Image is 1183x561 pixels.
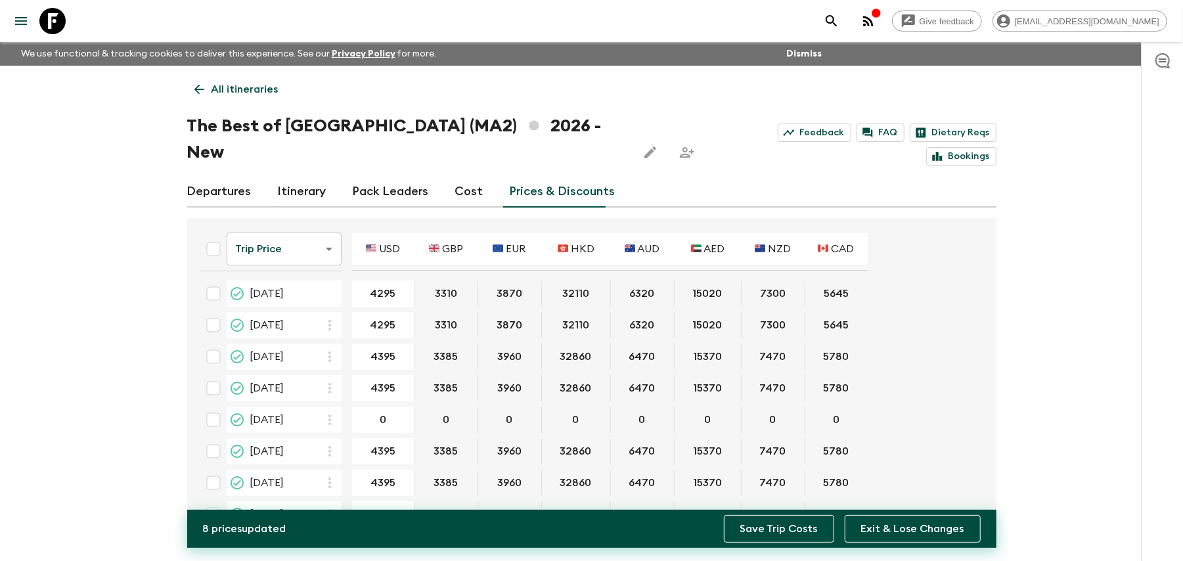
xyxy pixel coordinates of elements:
[611,280,675,307] div: 24 Jan 2026; 🇦🇺 AUD
[489,407,531,433] button: 0
[686,407,728,433] button: 0
[677,312,738,338] button: 15020
[493,241,527,257] p: 🇪🇺 EUR
[1008,16,1167,26] span: [EMAIL_ADDRESS][DOMAIN_NAME]
[250,506,284,522] span: [DATE]
[808,280,864,307] button: 5645
[677,501,738,527] button: 15370
[744,344,802,370] button: 7470
[367,241,401,257] p: 🇺🇸 USD
[675,407,742,433] div: 01 Apr 2026; 🇦🇪 AED
[744,501,802,527] button: 7470
[362,407,404,433] button: 0
[818,8,845,34] button: search adventures
[418,375,474,401] button: 3385
[742,407,805,433] div: 01 Apr 2026; 🇳🇿 NZD
[352,344,415,370] div: 08 Mar 2026; 🇺🇸 USD
[478,407,542,433] div: 01 Apr 2026; 🇪🇺 EUR
[545,344,608,370] button: 32860
[418,438,474,464] button: 3385
[611,407,675,433] div: 01 Apr 2026; 🇦🇺 AUD
[808,470,865,496] button: 5780
[353,176,429,208] a: Pack Leaders
[227,231,342,267] div: Trip Price
[355,280,412,307] button: 4295
[250,349,284,365] span: [DATE]
[418,501,474,527] button: 3385
[542,312,611,338] div: 22 Feb 2026; 🇭🇰 HKD
[611,470,675,496] div: 25 Apr 2026; 🇦🇺 AUD
[818,241,855,257] p: 🇨🇦 CAD
[675,375,742,401] div: 24 Mar 2026; 🇦🇪 AED
[478,344,542,370] div: 08 Mar 2026; 🇪🇺 EUR
[425,407,467,433] button: 0
[783,45,825,63] button: Dismiss
[478,312,542,338] div: 22 Feb 2026; 🇪🇺 EUR
[352,280,415,307] div: 24 Jan 2026; 🇺🇸 USD
[742,470,805,496] div: 25 Apr 2026; 🇳🇿 NZD
[229,475,245,491] svg: Guaranteed
[415,407,478,433] div: 01 Apr 2026; 🇬🇧 GBP
[187,76,286,102] a: All itineraries
[355,344,411,370] button: 4395
[187,176,252,208] a: Departures
[542,407,611,433] div: 01 Apr 2026; 🇭🇰 HKD
[845,515,981,543] button: Exit & Lose Changes
[542,501,611,527] div: 02 May 2026; 🇭🇰 HKD
[545,470,608,496] button: 32860
[677,470,738,496] button: 15370
[805,470,868,496] div: 25 Apr 2026; 🇨🇦 CAD
[611,344,675,370] div: 08 Mar 2026; 🇦🇺 AUD
[675,280,742,307] div: 24 Jan 2026; 🇦🇪 AED
[744,280,801,307] button: 7300
[742,501,805,527] div: 02 May 2026; 🇳🇿 NZD
[912,16,981,26] span: Give feedback
[455,176,483,208] a: Cost
[742,438,805,464] div: 04 Apr 2026; 🇳🇿 NZD
[481,375,537,401] button: 3960
[857,123,904,142] a: FAQ
[808,375,865,401] button: 5780
[542,375,611,401] div: 24 Mar 2026; 🇭🇰 HKD
[418,344,474,370] button: 3385
[478,438,542,464] div: 04 Apr 2026; 🇪🇺 EUR
[724,515,834,543] button: Save Trip Costs
[430,241,464,257] p: 🇬🇧 GBP
[805,375,868,401] div: 24 Mar 2026; 🇨🇦 CAD
[805,438,868,464] div: 04 Apr 2026; 🇨🇦 CAD
[614,280,671,307] button: 6320
[675,501,742,527] div: 02 May 2026; 🇦🇪 AED
[675,438,742,464] div: 04 Apr 2026; 🇦🇪 AED
[481,312,538,338] button: 3870
[8,8,34,34] button: menu
[332,49,395,58] a: Privacy Policy
[677,280,738,307] button: 15020
[481,501,537,527] button: 3960
[229,349,245,365] svg: On Sale
[545,501,608,527] button: 32860
[805,407,868,433] div: 01 Apr 2026; 🇨🇦 CAD
[415,280,478,307] div: 24 Jan 2026; 🇬🇧 GBP
[229,412,245,428] svg: Proposed
[415,344,478,370] div: 08 Mar 2026; 🇬🇧 GBP
[677,438,738,464] button: 15370
[742,375,805,401] div: 24 Mar 2026; 🇳🇿 NZD
[675,470,742,496] div: 25 Apr 2026; 🇦🇪 AED
[926,147,996,166] a: Bookings
[415,470,478,496] div: 25 Apr 2026; 🇬🇧 GBP
[808,312,864,338] button: 5645
[744,312,801,338] button: 7300
[808,501,865,527] button: 5780
[200,236,227,262] div: Select all
[16,42,442,66] p: We use functional & tracking cookies to deliver this experience. See our for more.
[352,470,415,496] div: 25 Apr 2026; 🇺🇸 USD
[352,438,415,464] div: 04 Apr 2026; 🇺🇸 USD
[229,317,245,333] svg: On Sale
[542,344,611,370] div: 08 Mar 2026; 🇭🇰 HKD
[229,380,245,396] svg: On Sale
[547,312,605,338] button: 32110
[478,501,542,527] div: 02 May 2026; 🇪🇺 EUR
[611,501,675,527] div: 02 May 2026; 🇦🇺 AUD
[691,241,725,257] p: 🇦🇪 AED
[250,380,284,396] span: [DATE]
